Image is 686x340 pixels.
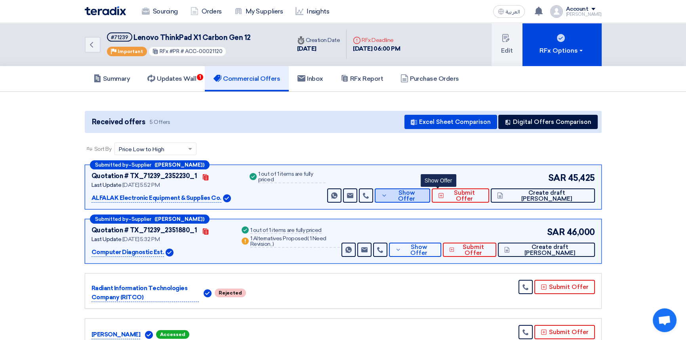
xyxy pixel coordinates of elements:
a: Commercial Offers [205,66,289,91]
button: Show Offer [389,243,441,257]
span: 1 Need Revision, [250,235,326,247]
span: ) [272,241,274,247]
span: Sort By [94,145,112,153]
img: Verified Account [145,331,153,339]
span: ( [307,235,309,242]
div: 1 out of 1 items are fully priced [258,171,326,183]
b: ([PERSON_NAME]) [154,217,204,222]
img: Teradix logo [85,6,126,15]
img: Verified Account [204,289,212,297]
a: Updates Wall1 [139,66,205,91]
span: 46,000 [566,226,595,239]
button: Show Offer [375,188,430,203]
span: 1 [197,74,203,80]
span: Rejected [215,289,246,297]
button: Digital Offers Comparison [498,115,598,129]
span: Show Offer [389,190,424,202]
span: Important [118,49,143,54]
div: #71239 [111,35,128,40]
span: العربية [506,9,520,15]
div: RFx Deadline [353,36,400,44]
button: Edit [492,23,522,66]
button: العربية [493,5,525,18]
span: 5 Offers [150,118,170,126]
div: Show Offer [421,174,456,187]
a: RFx Report [332,66,392,91]
a: Purchase Orders [392,66,468,91]
img: profile_test.png [550,5,563,18]
span: Supplier [131,162,151,167]
button: Submit Offer [534,280,595,294]
span: Create draft [PERSON_NAME] [505,190,588,202]
p: Radiant Information Technologies Company (RITCO) [91,284,199,302]
span: Price Low to High [119,145,164,154]
p: [PERSON_NAME] [91,330,141,340]
h5: Lenovo ThinkPad X1 Carbon Gen 12 [107,32,251,42]
span: Submitted by [95,162,128,167]
a: Orders [184,3,228,20]
b: ([PERSON_NAME]) [154,162,204,167]
span: SAR [547,226,565,239]
div: [DATE] 06:00 PM [353,44,400,53]
button: Submit Offer [443,243,497,257]
h5: RFx Report [341,75,383,83]
button: Create draft [PERSON_NAME] [498,243,595,257]
button: Submit Offer [432,188,489,203]
h5: Updates Wall [147,75,196,83]
a: Summary [85,66,139,91]
div: – [90,160,210,169]
div: Quotation # TX_71239_2352230_1 [91,171,197,181]
span: [DATE] 5:52 PM [122,182,160,188]
img: Verified Account [166,249,173,256]
span: Supplier [131,217,151,222]
a: Sourcing [135,3,184,20]
img: Verified Account [223,194,231,202]
div: 1 Alternatives Proposed [250,236,340,248]
p: Computer Diagnostic Est. [91,248,164,257]
span: Last Update [91,182,122,188]
a: Insights [289,3,335,20]
span: [DATE] 5:32 PM [122,236,160,243]
span: #PR # ACC-00021120 [170,48,223,54]
div: RFx Options [539,46,584,55]
h5: Summary [93,75,130,83]
a: Open chat [653,308,676,332]
span: Show Offer [403,244,435,256]
div: – [90,215,210,224]
span: 45,425 [568,171,595,184]
span: Submitted by [95,217,128,222]
div: Creation Date [297,36,340,44]
div: 1 out of 1 items are fully priced [250,228,322,234]
div: Account [566,6,589,13]
button: Create draft [PERSON_NAME] [491,188,595,203]
h5: Inbox [297,75,323,83]
h5: Commercial Offers [213,75,280,83]
span: Last Update [91,236,122,243]
span: RFx [160,48,168,54]
button: Excel Sheet Comparison [404,115,497,129]
a: Inbox [289,66,332,91]
p: ALFALAK Electronic Equipment & Supplies Co. [91,194,221,203]
span: Lenovo ThinkPad X1 Carbon Gen 12 [133,33,251,42]
a: My Suppliers [228,3,289,20]
div: Quotation # TX_71239_2351880_1 [91,226,197,235]
span: Submit Offer [456,244,490,256]
span: Accessed [156,330,189,339]
div: [DATE] [297,44,340,53]
div: [PERSON_NAME] [566,12,602,17]
button: Submit Offer [534,325,595,339]
span: Create draft [PERSON_NAME] [512,244,588,256]
button: RFx Options [522,23,602,66]
span: SAR [548,171,566,184]
span: Received offers [92,117,145,127]
h5: Purchase Orders [400,75,459,83]
span: Submit Offer [446,190,483,202]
